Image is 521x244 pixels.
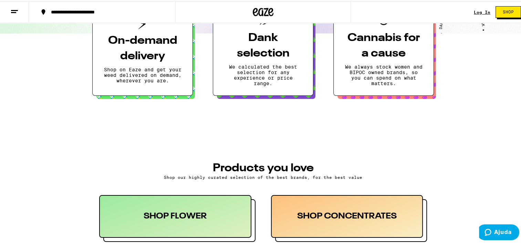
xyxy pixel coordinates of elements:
button: Shop [496,5,521,17]
button: SHOP CONCENTRATES [271,194,427,241]
p: Shop our highly curated selection of the best brands, for the best value [99,174,427,179]
p: Shop on Eaze and get your weed delivered on demand, wherever you are. [104,66,181,82]
h3: Dank selection [224,29,302,60]
h3: PRODUCTS YOU LOVE [99,162,427,173]
iframe: Abre um widget para que você possa encontrar mais informações [479,223,519,241]
span: Shop [503,9,514,13]
button: SHOP FLOWER [99,194,256,241]
p: We calculated the best selection for any experience or price range. [224,63,302,85]
div: Log In [474,9,490,13]
h3: Cannabis for a cause [345,29,423,60]
div: SHOP FLOWER [99,194,251,237]
p: We always stock women and BIPOC owned brands, so you can spend on what matters. [345,63,423,85]
div: SHOP CONCENTRATES [271,194,423,237]
h3: On-demand delivery [104,32,181,63]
